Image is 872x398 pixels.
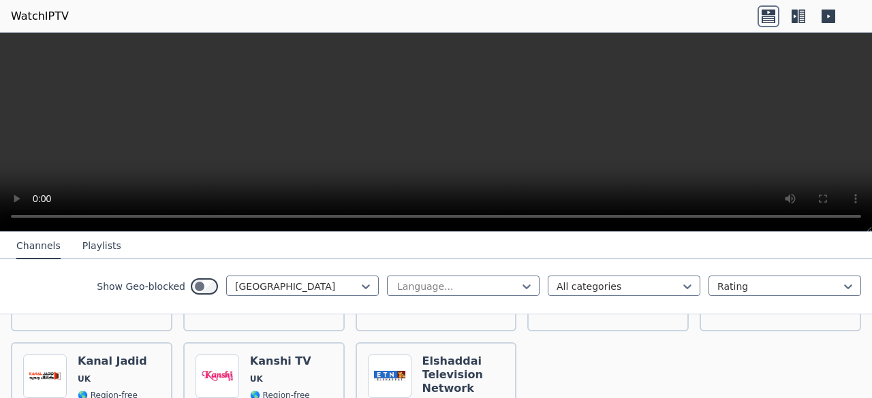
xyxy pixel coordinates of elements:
h6: Kanshi TV [250,354,311,368]
h6: Elshaddai Television Network [422,354,505,395]
span: UK [78,374,91,384]
h6: Kanal Jadid [78,354,147,368]
span: UK [250,374,263,384]
img: Kanal Jadid [23,354,67,398]
label: Show Geo-blocked [97,280,185,293]
img: Elshaddai Television Network [368,354,411,398]
button: Playlists [82,233,121,259]
img: Kanshi TV [196,354,239,398]
a: WatchIPTV [11,8,69,24]
button: Channels [16,233,61,259]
